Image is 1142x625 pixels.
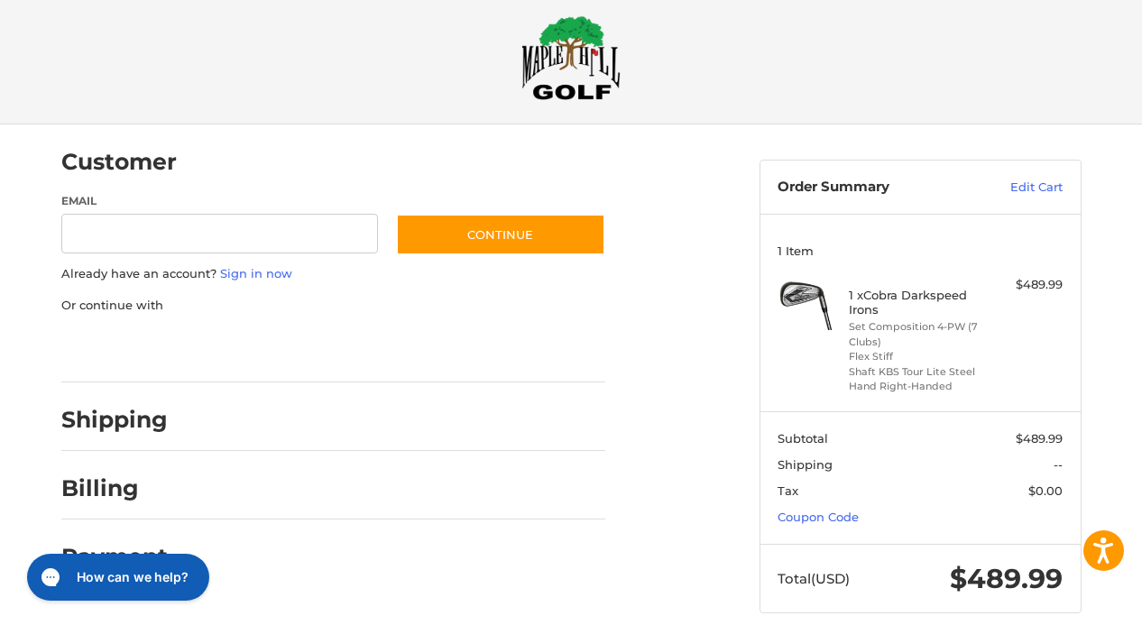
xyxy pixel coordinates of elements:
p: Already have an account? [61,265,605,283]
li: Set Composition 4-PW (7 Clubs) [849,319,987,349]
iframe: PayPal-paypal [55,332,190,364]
iframe: Google Customer Reviews [993,576,1142,625]
div: $489.99 [991,276,1063,294]
button: Continue [396,214,605,255]
iframe: PayPal-venmo [361,332,496,364]
span: $489.99 [1016,431,1063,446]
li: Shaft KBS Tour Lite Steel [849,364,987,380]
iframe: PayPal-paylater [208,332,344,364]
h4: 1 x Cobra Darkspeed Irons [849,288,987,317]
span: -- [1054,457,1063,472]
img: Maple Hill Golf [521,15,621,100]
iframe: Gorgias live chat messenger [18,547,215,607]
li: Hand Right-Handed [849,379,987,394]
li: Flex Stiff [849,349,987,364]
h3: 1 Item [778,244,1063,258]
a: Coupon Code [778,510,859,524]
a: Sign in now [220,266,292,280]
h3: Order Summary [778,179,972,197]
h2: Payment [61,543,168,571]
p: Or continue with [61,297,605,315]
span: Total (USD) [778,570,850,587]
span: Shipping [778,457,833,472]
label: Email [61,193,379,209]
h2: Billing [61,474,167,502]
span: $489.99 [950,562,1063,595]
h2: Customer [61,148,177,176]
span: Tax [778,483,798,498]
h2: Shipping [61,406,168,434]
span: $0.00 [1028,483,1063,498]
span: Subtotal [778,431,828,446]
a: Edit Cart [972,179,1063,197]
